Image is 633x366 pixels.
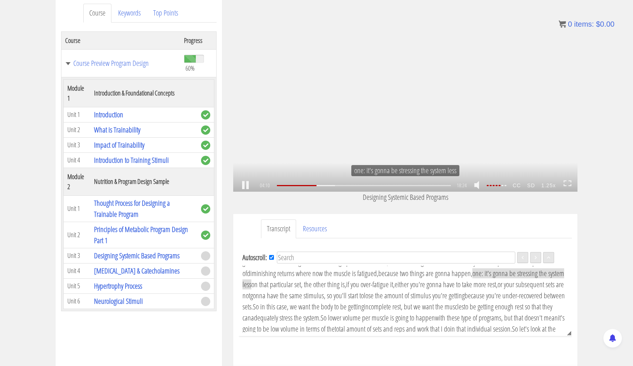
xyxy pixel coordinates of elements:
span: $ [596,20,600,28]
span: adequately stress the system. [251,313,321,323]
a: What is Trainability [94,125,140,135]
a: Introduction [94,110,123,120]
a: Neurological Stimuli [94,296,143,306]
strong: CC [510,179,524,191]
span: incomplete rest, but we want the muscles [364,302,464,312]
span: and it's doving some waste out. [388,257,464,267]
a: Resources [297,219,333,238]
a: Course [83,4,111,23]
span: if you over-fatigue it, [346,279,395,289]
span: 18:24 [457,183,467,188]
a: Designing Systemic Based Programs [94,251,180,261]
th: Nutrition & Program Design Sample [90,168,197,195]
td: Unit 6 [64,293,91,309]
span: So you gotta work it hard enough that [242,246,566,267]
th: Progress [180,31,216,49]
td: Unit 3 [64,248,91,263]
span: or your subsequent sets are not [242,279,564,300]
span: complete [201,156,210,165]
td: Unit 2 [64,122,91,137]
a: [MEDICAL_DATA] & Catecholamines [94,266,180,276]
a: Course Preview Program Design [65,60,177,67]
td: Unit 2 [64,222,91,248]
bdi: 0.00 [596,20,614,28]
span: 04:10 [259,183,271,188]
span: with these type of programs, but that doesn't mean [435,313,558,323]
span: one: it's gonna be stressing the system less [242,268,564,289]
a: Impact of Trainability [94,140,144,150]
a: Thought Process for Designing a Trainable Program [94,198,170,219]
span: complete [201,231,210,240]
strong: 1.25x [538,179,559,191]
span: because you're under-recovered between sets. [242,291,565,312]
a: Top Points [147,4,184,23]
span: lose the amount of stimulus you're getting [364,291,465,300]
td: Unit 4 [64,263,91,278]
a: Principles of Metabolic Program Design Part 1 [94,224,188,245]
span: complete [201,204,210,214]
input: Search [277,252,515,263]
span: on that particular set, the other thing is, [251,279,346,289]
span: it's soaking up some nutrients, [315,257,388,267]
span: complete [201,125,210,135]
span: diminishing returns where now the muscle is fatigued, [247,268,378,278]
span: either you're gonna have to take more rest, [395,279,498,289]
span: So lower volume per muscle is going to happen [321,313,435,323]
img: icon11.png [559,20,566,28]
span: 0 [568,20,572,28]
span: total amount of sets and reps and work that I do [335,324,450,334]
a: 0 items: $0.00 [559,20,614,28]
span: complete [201,110,210,120]
td: Unit 1 [64,195,91,222]
span: gonna have the same stimulus, so you'll start to [250,291,364,300]
a: Transcript [261,219,296,238]
td: Unit 1 [64,107,91,122]
th: Module 2 [64,168,91,195]
a: Keywords [112,4,147,23]
td: Unit 4 [64,152,91,168]
p: one: it's gonna be stressing the system less [351,165,459,176]
span: 60% [185,64,195,72]
span: because two things are gonna happen, [378,268,472,278]
span: complete [201,141,210,150]
strong: SD [524,179,538,191]
span: to be getting enough rest so that they can [242,302,552,323]
td: Unit 3 [64,137,91,152]
a: Introduction to Training Stimuli [94,155,169,165]
p: Designing Systemic Based Programs [233,192,577,203]
a: Hypertrophy Process [94,281,142,291]
span: items: [574,20,594,28]
th: Course [61,31,181,49]
td: Unit 5 [64,278,91,293]
span: So in this case, we want the body to be getting [253,302,364,312]
th: Introduction & Foundational Concepts [90,79,197,107]
span: in that individual session. [450,324,512,334]
span: But you don't push it to that point of [242,257,545,278]
th: Module 1 [64,79,91,107]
